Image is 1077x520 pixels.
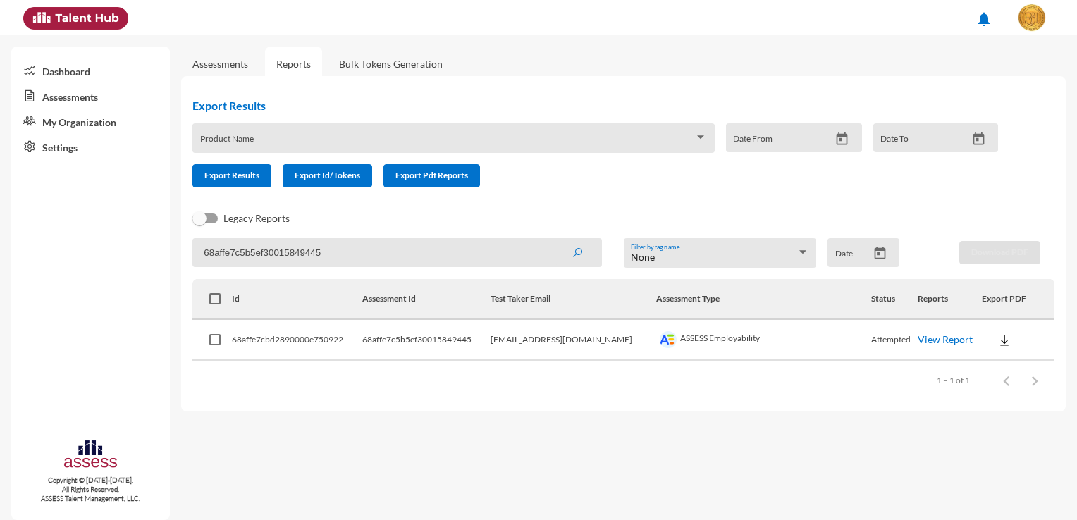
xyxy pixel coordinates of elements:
td: [EMAIL_ADDRESS][DOMAIN_NAME] [491,320,656,361]
th: Test Taker Email [491,279,656,320]
td: 68affe7cbd2890000e750922 [232,320,362,361]
div: 1 – 1 of 1 [937,375,970,385]
a: Bulk Tokens Generation [328,47,454,81]
span: Export Pdf Reports [395,170,468,180]
p: Copyright © [DATE]-[DATE]. All Rights Reserved. ASSESS Talent Management, LLC. [11,476,170,503]
button: Download PDF [959,241,1040,264]
button: Export Id/Tokens [283,164,372,187]
a: My Organization [11,109,170,134]
img: assesscompany-logo.png [63,438,118,473]
mat-icon: notifications [976,11,992,27]
th: Assessment Id [362,279,490,320]
a: Assessments [11,83,170,109]
th: Reports [918,279,982,320]
input: Search by name, token, assessment type, etc. [192,238,602,267]
a: Assessments [192,58,248,70]
a: Reports [265,47,322,81]
a: Dashboard [11,58,170,83]
td: ASSESS Employability [656,320,872,361]
mat-paginator: Select page [192,361,1054,400]
a: Settings [11,134,170,159]
span: Download PDF [971,247,1028,257]
th: Id [232,279,362,320]
button: Next page [1021,366,1049,395]
button: Open calendar [868,246,892,261]
th: Export PDF [982,279,1054,320]
button: Open calendar [830,132,854,147]
td: Attempted [871,320,918,361]
span: Export Id/Tokens [295,170,360,180]
a: View Report [918,333,973,345]
button: Open calendar [966,132,991,147]
button: Export Results [192,164,271,187]
th: Status [871,279,918,320]
button: Previous page [992,366,1021,395]
span: None [631,251,655,263]
td: 68affe7c5b5ef30015849445 [362,320,490,361]
h2: Export Results [192,99,1009,112]
span: Legacy Reports [223,210,290,227]
button: Export Pdf Reports [383,164,480,187]
span: Export Results [204,170,259,180]
th: Assessment Type [656,279,872,320]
